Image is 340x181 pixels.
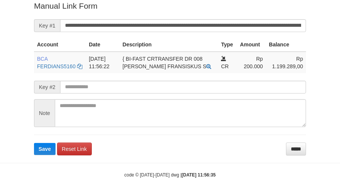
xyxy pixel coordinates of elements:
th: Description [119,38,218,52]
td: [DATE] 11:56:22 [86,52,119,73]
span: Key #1 [34,19,60,32]
td: Rp 1.199.289,00 [266,52,306,73]
th: Date [86,38,119,52]
th: Amount [237,38,266,52]
span: Note [34,99,55,127]
small: code © [DATE]-[DATE] dwg | [124,172,216,178]
button: Save [34,143,56,155]
span: Reset Link [62,146,87,152]
span: CR [221,63,229,69]
th: Type [218,38,237,52]
span: Save [39,146,51,152]
a: Copy FERDIANS5160 to clipboard [77,63,82,69]
th: Balance [266,38,306,52]
th: Account [34,38,86,52]
td: { BI-FAST CRTRANSFER DR 008 [PERSON_NAME] FRANSISKUS S [119,52,218,73]
p: Manual Link Form [34,0,306,11]
strong: [DATE] 11:56:35 [182,172,216,178]
span: BCA [37,56,48,62]
td: Rp 200.000 [237,52,266,73]
a: Reset Link [57,143,92,155]
a: FERDIANS5160 [37,63,76,69]
span: Key #2 [34,81,60,94]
